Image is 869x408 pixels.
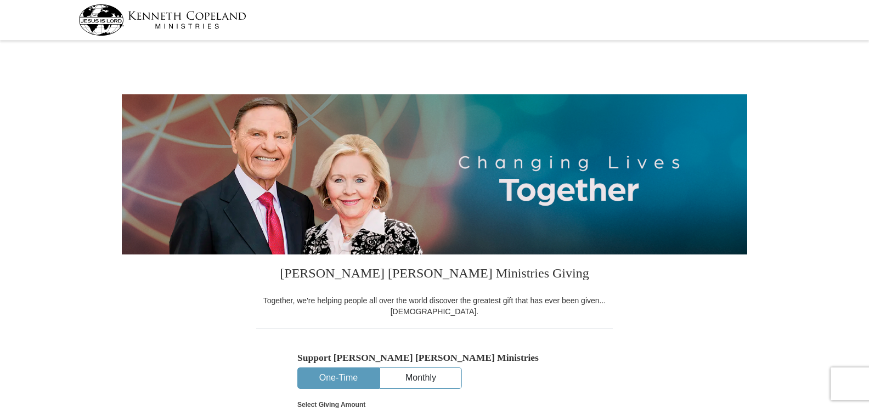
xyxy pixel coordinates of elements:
[298,368,379,388] button: One-Time
[256,295,613,317] div: Together, we're helping people all over the world discover the greatest gift that has ever been g...
[256,254,613,295] h3: [PERSON_NAME] [PERSON_NAME] Ministries Giving
[297,352,572,364] h5: Support [PERSON_NAME] [PERSON_NAME] Ministries
[380,368,461,388] button: Monthly
[78,4,246,36] img: kcm-header-logo.svg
